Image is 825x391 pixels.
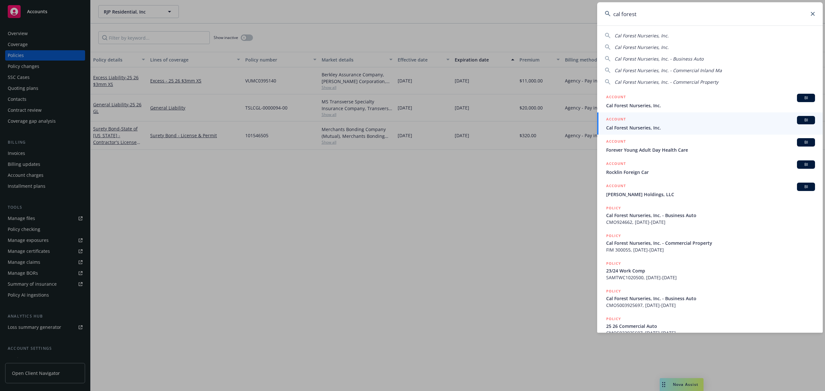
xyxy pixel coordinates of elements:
[597,135,823,157] a: ACCOUNTBIForever Young Adult Day Health Care
[606,219,815,225] span: CMO924662, [DATE]-[DATE]
[606,138,626,146] h5: ACCOUNT
[615,79,718,85] span: Cal Forest Nurseries, Inc. - Commercial Property
[606,191,815,198] span: [PERSON_NAME] Holdings, LLC
[606,302,815,309] span: CMO5003925697, [DATE]-[DATE]
[597,312,823,340] a: POLICY25 26 Commercial AutoCMO5023925697, [DATE]-[DATE]
[606,124,815,131] span: Cal Forest Nurseries, Inc.
[606,274,815,281] span: SAMTWC1020500, [DATE]-[DATE]
[606,94,626,101] h5: ACCOUNT
[606,295,815,302] span: Cal Forest Nurseries, Inc. - Business Auto
[597,229,823,257] a: POLICYCal Forest Nurseries, Inc. - Commercial PropertyFIM 300055, [DATE]-[DATE]
[606,116,626,124] h5: ACCOUNT
[606,233,621,239] h5: POLICY
[606,102,815,109] span: Cal Forest Nurseries, Inc.
[606,260,621,267] h5: POLICY
[606,267,815,274] span: 23/24 Work Comp
[615,56,704,62] span: Cal Forest Nurseries, Inc. - Business Auto
[800,162,812,167] span: BI
[606,147,815,153] span: Forever Young Adult Day Health Care
[606,183,626,190] h5: ACCOUNT
[606,212,815,219] span: Cal Forest Nurseries, Inc. - Business Auto
[597,90,823,112] a: ACCOUNTBICal Forest Nurseries, Inc.
[597,284,823,312] a: POLICYCal Forest Nurseries, Inc. - Business AutoCMO5003925697, [DATE]-[DATE]
[606,316,621,322] h5: POLICY
[606,205,621,211] h5: POLICY
[800,117,812,123] span: BI
[597,257,823,284] a: POLICY23/24 Work CompSAMTWC1020500, [DATE]-[DATE]
[597,201,823,229] a: POLICYCal Forest Nurseries, Inc. - Business AutoCMO924662, [DATE]-[DATE]
[606,246,815,253] span: FIM 300055, [DATE]-[DATE]
[606,160,626,168] h5: ACCOUNT
[606,169,815,176] span: Rocklin Foreign Car
[597,112,823,135] a: ACCOUNTBICal Forest Nurseries, Inc.
[615,67,722,73] span: Cal Forest Nurseries, Inc. - Commercial Inland Ma
[615,44,669,50] span: Cal Forest Nurseries, Inc.
[606,323,815,329] span: 25 26 Commercial Auto
[606,240,815,246] span: Cal Forest Nurseries, Inc. - Commercial Property
[606,329,815,336] span: CMO5023925697, [DATE]-[DATE]
[800,95,812,101] span: BI
[800,139,812,145] span: BI
[800,184,812,190] span: BI
[615,33,669,39] span: Cal Forest Nurseries, Inc.
[597,2,823,25] input: Search...
[597,179,823,201] a: ACCOUNTBI[PERSON_NAME] Holdings, LLC
[606,288,621,294] h5: POLICY
[597,157,823,179] a: ACCOUNTBIRocklin Foreign Car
